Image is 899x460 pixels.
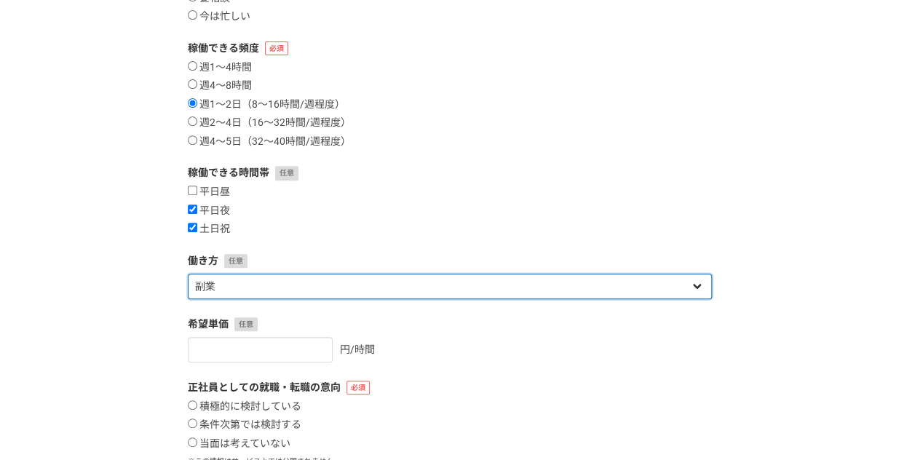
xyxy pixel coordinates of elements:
[188,116,197,126] input: 週2〜4日（16〜32時間/週程度）
[188,253,712,269] label: 働き方
[188,317,712,332] label: 希望単価
[188,98,197,108] input: 週1〜2日（8〜16時間/週程度）
[188,437,197,447] input: 当面は考えていない
[188,98,345,111] label: 週1〜2日（8〜16時間/週程度）
[188,205,230,218] label: 平日夜
[188,419,301,432] label: 条件次第では検討する
[188,419,197,428] input: 条件次第では検討する
[188,186,197,195] input: 平日昼
[188,400,301,413] label: 積極的に検討している
[188,223,230,236] label: 土日祝
[188,79,252,92] label: 週4〜8時間
[188,223,197,232] input: 土日祝
[188,135,197,145] input: 週4〜5日（32〜40時間/週程度）
[188,380,712,395] label: 正社員としての就職・転職の意向
[188,10,197,20] input: 今は忙しい
[188,41,712,56] label: 稼働できる頻度
[188,437,290,451] label: 当面は考えていない
[188,400,197,410] input: 積極的に検討している
[188,61,252,74] label: 週1〜4時間
[340,344,375,355] span: 円/時間
[188,61,197,71] input: 週1〜4時間
[188,79,197,89] input: 週4〜8時間
[188,135,351,148] label: 週4〜5日（32〜40時間/週程度）
[188,186,230,199] label: 平日昼
[188,116,351,130] label: 週2〜4日（16〜32時間/週程度）
[188,10,250,23] label: 今は忙しい
[188,165,712,181] label: 稼働できる時間帯
[188,205,197,214] input: 平日夜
